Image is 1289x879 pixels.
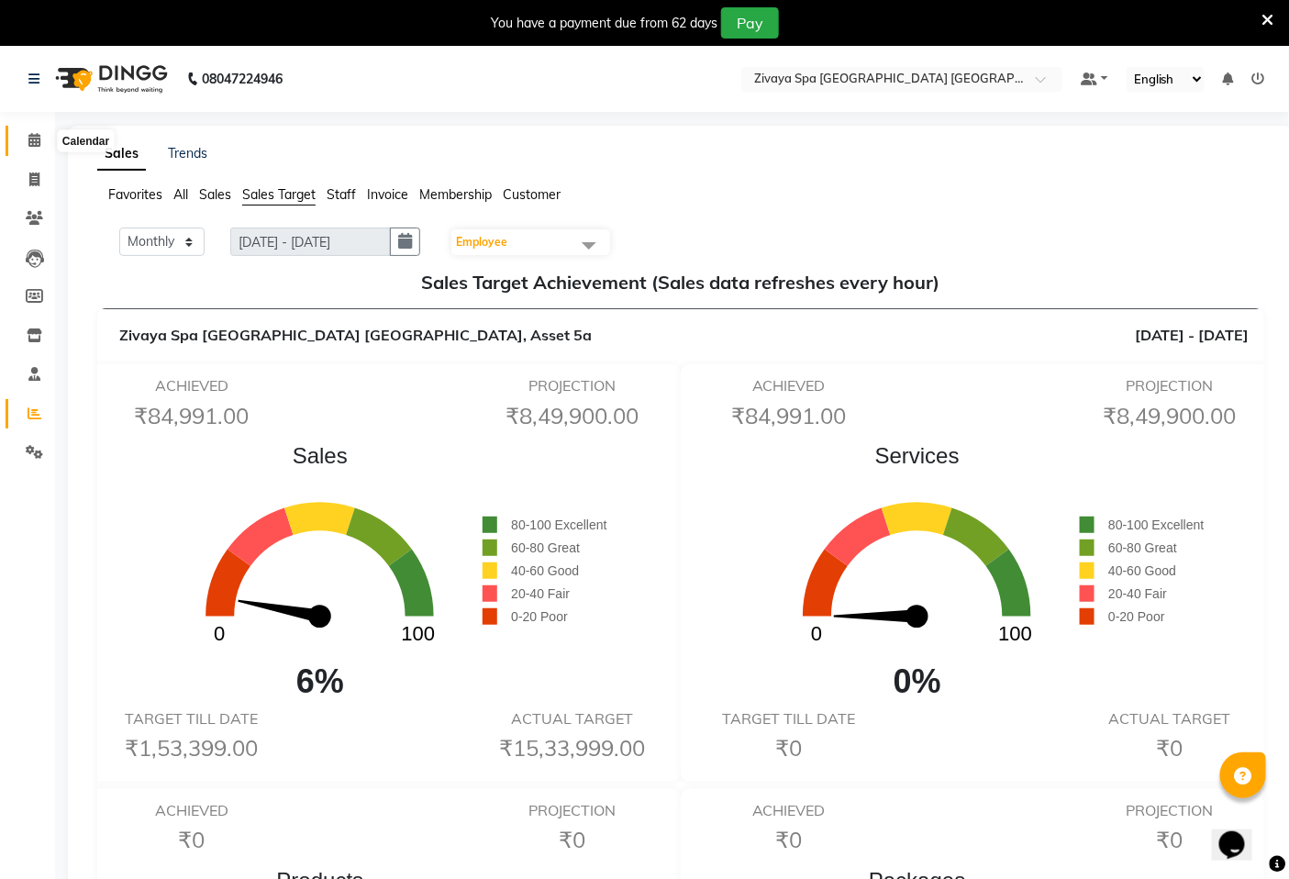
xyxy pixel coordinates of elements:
[230,228,391,256] input: DD/MM/YYYY-DD/MM/YYYY
[168,145,207,161] a: Trends
[110,377,273,395] h6: ACHIEVED
[157,439,483,473] span: Sales
[1108,586,1167,601] span: 20-40 Fair
[1212,806,1271,861] iframe: chat widget
[119,326,592,344] span: Zivaya Spa [GEOGRAPHIC_DATA] [GEOGRAPHIC_DATA], Asset 5a
[58,130,114,152] div: Calendar
[754,657,1080,707] span: 0%
[1088,735,1251,762] h6: ₹0
[1108,517,1204,532] span: 80-100 Excellent
[402,623,436,646] text: 100
[1135,324,1250,346] span: [DATE] - [DATE]
[491,827,654,853] h6: ₹0
[503,186,561,203] span: Customer
[707,735,871,762] h6: ₹0
[491,735,654,762] h6: ₹15,33,999.00
[419,186,492,203] span: Membership
[999,623,1033,646] text: 100
[812,623,823,646] text: 0
[1108,563,1176,578] span: 40-60 Good
[707,827,871,853] h6: ₹0
[110,735,273,762] h6: ₹1,53,399.00
[47,53,172,105] img: logo
[491,377,654,395] h6: PROJECTION
[110,802,273,819] h6: ACHIEVED
[173,186,188,203] span: All
[511,609,567,624] span: 0-20 Poor
[491,710,654,728] h6: ACTUAL TARGET
[1108,609,1164,624] span: 0-20 Poor
[707,710,871,728] h6: TARGET TILL DATE
[1088,827,1251,853] h6: ₹0
[1088,403,1251,429] h6: ₹8,49,900.00
[242,186,316,203] span: Sales Target
[754,439,1080,473] span: Services
[456,235,507,249] span: Employee
[1088,802,1251,819] h6: PROJECTION
[707,403,871,429] h6: ₹84,991.00
[367,186,408,203] span: Invoice
[1108,540,1177,555] span: 60-80 Great
[110,827,273,853] h6: ₹0
[511,517,606,532] span: 80-100 Excellent
[202,53,283,105] b: 08047224946
[327,186,356,203] span: Staff
[108,186,162,203] span: Favorites
[511,540,580,555] span: 60-80 Great
[110,710,273,728] h6: TARGET TILL DATE
[491,14,717,33] div: You have a payment due from 62 days
[491,403,654,429] h6: ₹8,49,900.00
[157,657,483,707] span: 6%
[1088,377,1251,395] h6: PROJECTION
[707,802,871,819] h6: ACHIEVED
[199,186,231,203] span: Sales
[1088,710,1251,728] h6: ACTUAL TARGET
[511,586,570,601] span: 20-40 Fair
[110,403,273,429] h6: ₹84,991.00
[215,623,226,646] text: 0
[707,377,871,395] h6: ACHIEVED
[491,802,654,819] h6: PROJECTION
[511,563,579,578] span: 40-60 Good
[112,272,1250,294] h5: Sales Target Achievement (Sales data refreshes every hour)
[721,7,779,39] button: Pay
